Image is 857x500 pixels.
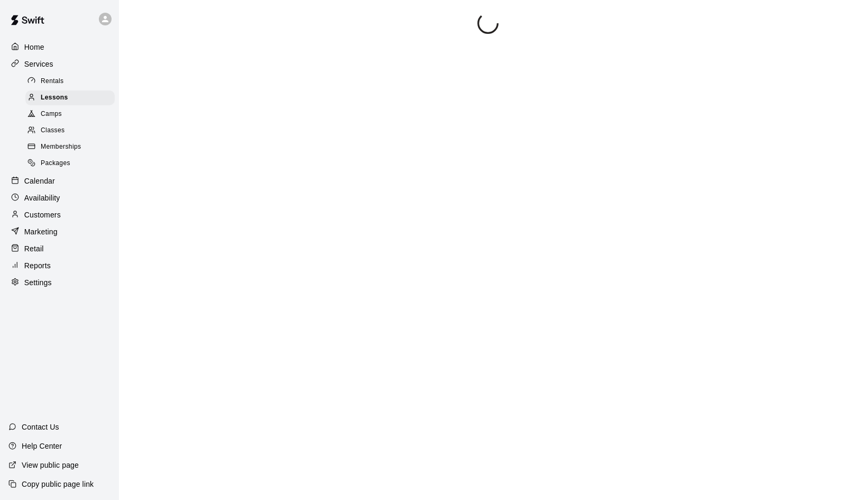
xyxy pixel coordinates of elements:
[24,176,55,186] p: Calendar
[8,258,110,274] a: Reports
[25,139,119,156] a: Memberships
[24,260,51,271] p: Reports
[8,224,110,240] a: Marketing
[25,90,115,105] div: Lessons
[25,123,119,139] a: Classes
[41,76,64,87] span: Rentals
[24,42,44,52] p: Home
[22,441,62,451] p: Help Center
[24,243,44,254] p: Retail
[24,193,60,203] p: Availability
[41,125,64,136] span: Classes
[25,89,119,106] a: Lessons
[8,56,110,72] a: Services
[24,59,53,69] p: Services
[22,422,59,432] p: Contact Us
[41,142,81,152] span: Memberships
[25,106,119,123] a: Camps
[41,158,70,169] span: Packages
[8,207,110,223] a: Customers
[25,74,115,89] div: Rentals
[25,140,115,154] div: Memberships
[25,107,115,122] div: Camps
[8,190,110,206] a: Availability
[25,73,119,89] a: Rentals
[8,39,110,55] a: Home
[8,241,110,257] a: Retail
[25,156,115,171] div: Packages
[22,479,94,489] p: Copy public page link
[8,173,110,189] a: Calendar
[24,226,58,237] p: Marketing
[25,156,119,172] a: Packages
[41,109,62,120] span: Camps
[22,460,79,470] p: View public page
[8,275,110,290] a: Settings
[25,123,115,138] div: Classes
[24,277,52,288] p: Settings
[41,93,68,103] span: Lessons
[24,210,61,220] p: Customers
